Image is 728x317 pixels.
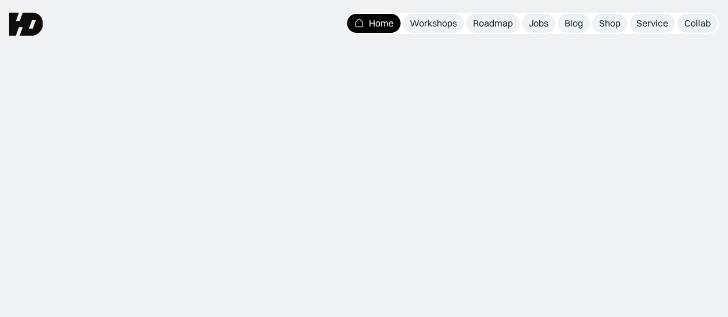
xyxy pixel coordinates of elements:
[599,17,620,29] div: Shop
[369,17,394,29] div: Home
[347,14,401,33] a: Home
[522,14,555,33] a: Jobs
[565,17,583,29] div: Blog
[684,17,711,29] div: Collab
[529,17,548,29] div: Jobs
[592,14,627,33] a: Shop
[403,14,464,33] a: Workshops
[466,14,520,33] a: Roadmap
[636,17,668,29] div: Service
[473,17,513,29] div: Roadmap
[558,14,590,33] a: Blog
[677,14,718,33] a: Collab
[630,14,675,33] a: Service
[410,17,457,29] div: Workshops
